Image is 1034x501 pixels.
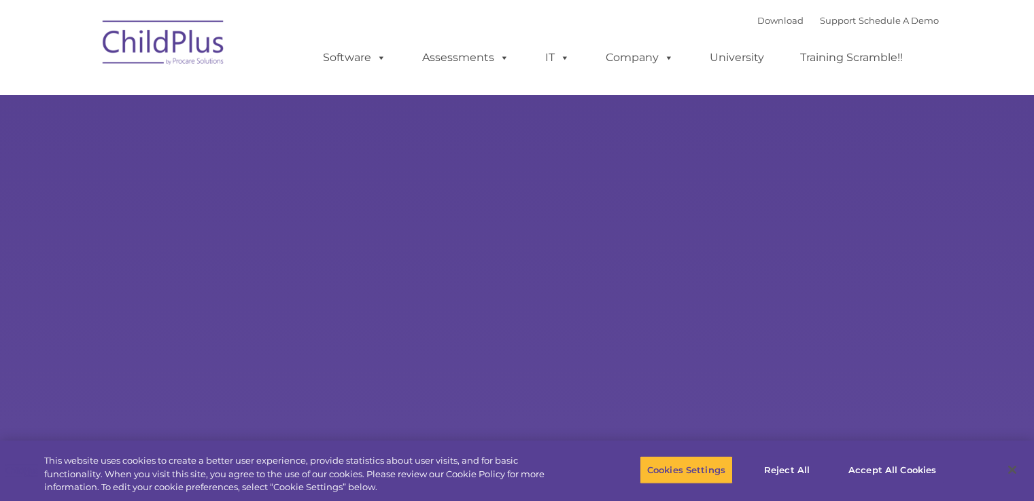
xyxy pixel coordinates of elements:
a: Training Scramble!! [787,44,916,71]
button: Accept All Cookies [841,456,944,484]
font: | [757,15,939,26]
a: Company [592,44,687,71]
a: Support [820,15,856,26]
button: Cookies Settings [640,456,733,484]
button: Reject All [744,456,829,484]
a: Schedule A Demo [859,15,939,26]
button: Close [997,455,1027,485]
a: IT [532,44,583,71]
a: Software [309,44,400,71]
a: Download [757,15,804,26]
img: ChildPlus by Procare Solutions [96,11,232,79]
a: University [696,44,778,71]
div: This website uses cookies to create a better user experience, provide statistics about user visit... [44,454,569,494]
a: Assessments [409,44,523,71]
